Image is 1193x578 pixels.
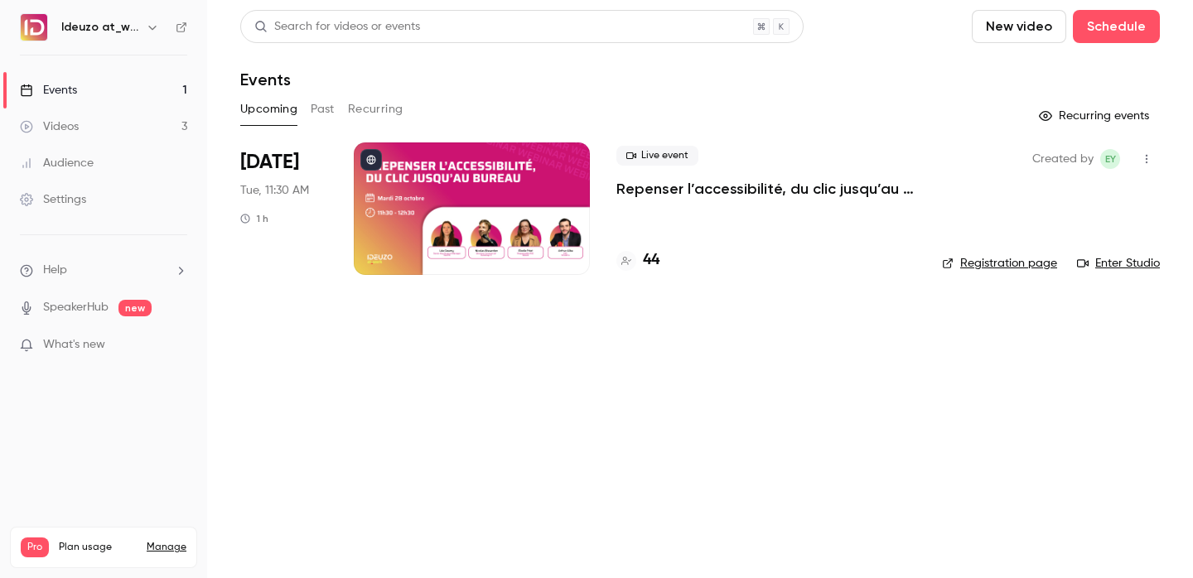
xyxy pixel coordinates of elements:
[1105,149,1116,169] span: EY
[21,14,47,41] img: Ideuzo at_work
[616,179,915,199] a: Repenser l’accessibilité, du clic jusqu’au bureau
[942,255,1057,272] a: Registration page
[1077,255,1160,272] a: Enter Studio
[311,96,335,123] button: Past
[240,70,291,89] h1: Events
[20,118,79,135] div: Videos
[61,19,139,36] h6: Ideuzo at_work
[20,262,187,279] li: help-dropdown-opener
[43,299,109,316] a: SpeakerHub
[240,142,327,275] div: Oct 28 Tue, 11:30 AM (Europe/Paris)
[43,336,105,354] span: What's new
[240,149,299,176] span: [DATE]
[240,182,309,199] span: Tue, 11:30 AM
[59,541,137,554] span: Plan usage
[616,146,698,166] span: Live event
[643,249,659,272] h4: 44
[240,96,297,123] button: Upcoming
[972,10,1066,43] button: New video
[616,249,659,272] a: 44
[1032,149,1094,169] span: Created by
[147,541,186,554] a: Manage
[118,300,152,316] span: new
[167,338,187,353] iframe: Noticeable Trigger
[20,82,77,99] div: Events
[43,262,67,279] span: Help
[240,212,268,225] div: 1 h
[1073,10,1160,43] button: Schedule
[348,96,403,123] button: Recurring
[20,191,86,208] div: Settings
[1100,149,1120,169] span: Eva Yahiaoui
[254,18,420,36] div: Search for videos or events
[1031,103,1160,129] button: Recurring events
[21,537,49,557] span: Pro
[20,155,94,171] div: Audience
